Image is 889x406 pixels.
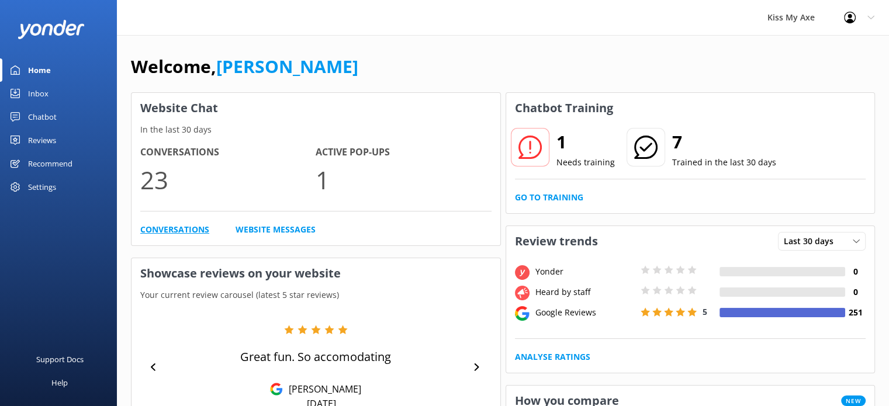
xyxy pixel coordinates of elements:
p: Your current review carousel (latest 5 star reviews) [132,289,500,301]
p: Great fun. So accomodating [240,349,391,365]
div: Google Reviews [532,306,638,319]
h3: Chatbot Training [506,93,622,123]
p: 1 [316,160,491,199]
div: Settings [28,175,56,199]
div: Support Docs [36,348,84,371]
span: New [841,395,866,406]
div: Heard by staff [532,286,638,299]
p: In the last 30 days [132,123,500,136]
span: 5 [703,306,707,317]
div: Inbox [28,82,49,105]
p: Needs training [556,156,615,169]
h4: Conversations [140,145,316,160]
h2: 1 [556,128,615,156]
div: Chatbot [28,105,57,129]
h3: Website Chat [132,93,500,123]
h4: Active Pop-ups [316,145,491,160]
p: 23 [140,160,316,199]
a: [PERSON_NAME] [216,54,358,78]
div: Recommend [28,152,72,175]
img: Google Reviews [270,383,283,395]
h4: 0 [845,286,866,299]
h3: Showcase reviews on your website [132,258,500,289]
img: yonder-white-logo.png [18,20,85,39]
h4: 251 [845,306,866,319]
a: Conversations [140,223,209,236]
span: Last 30 days [784,235,840,248]
h1: Welcome, [131,53,358,81]
h3: Review trends [506,226,607,256]
h2: 7 [672,128,776,156]
p: Trained in the last 30 days [672,156,776,169]
a: Go to Training [515,191,583,204]
div: Reviews [28,129,56,152]
div: Help [51,371,68,394]
p: [PERSON_NAME] [283,383,361,395]
h4: 0 [845,265,866,278]
div: Yonder [532,265,638,278]
a: Analyse Ratings [515,351,590,363]
div: Home [28,58,51,82]
a: Website Messages [236,223,316,236]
